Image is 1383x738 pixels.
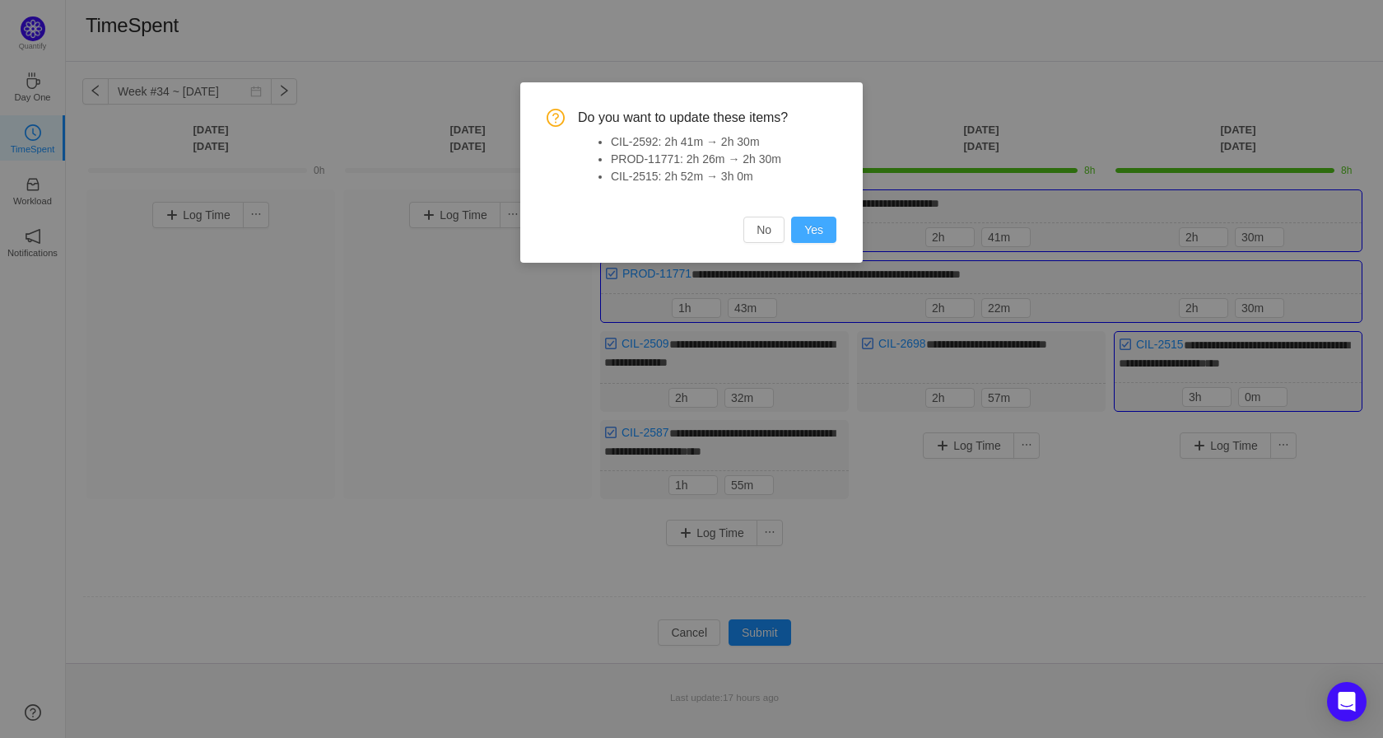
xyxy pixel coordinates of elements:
[791,217,836,243] button: Yes
[743,217,785,243] button: No
[611,151,836,168] li: PROD-11771: 2h 26m → 2h 30m
[611,133,836,151] li: CIL-2592: 2h 41m → 2h 30m
[611,168,836,185] li: CIL-2515: 2h 52m → 3h 0m
[547,109,565,127] i: icon: question-circle
[578,109,836,127] span: Do you want to update these items?
[1327,682,1367,722] div: Open Intercom Messenger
